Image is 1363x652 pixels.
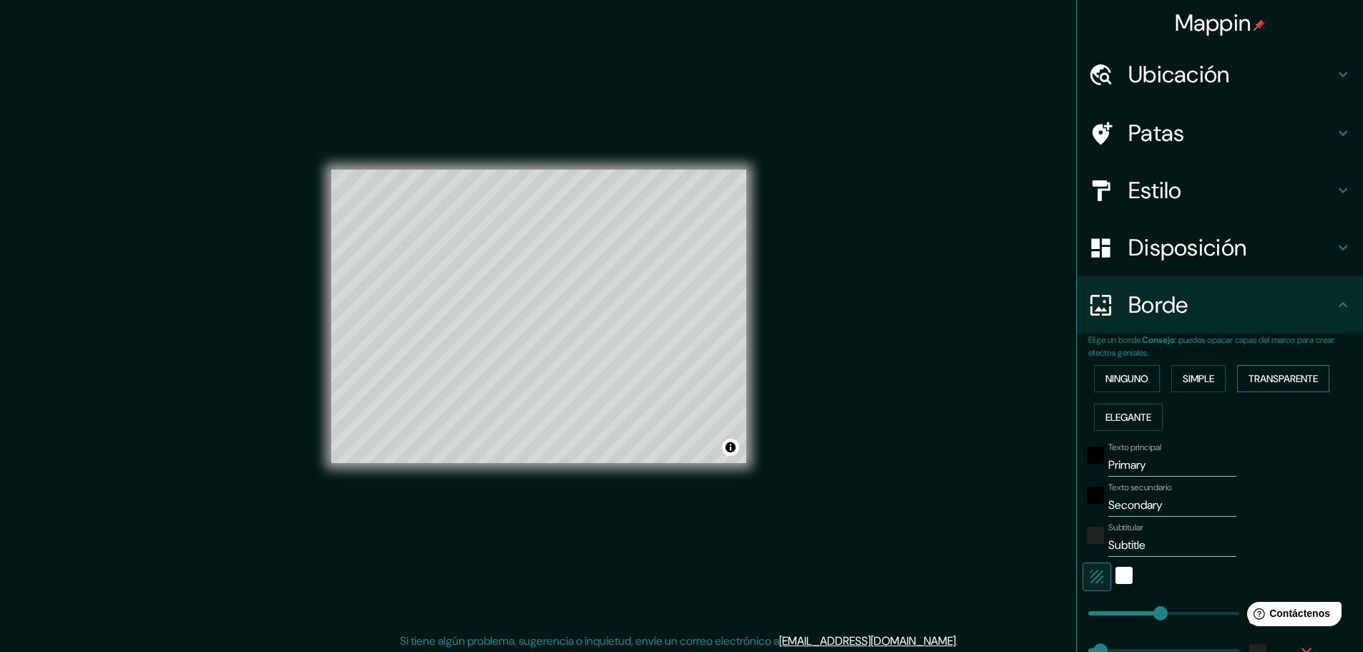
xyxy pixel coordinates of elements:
[1249,372,1318,385] font: Transparente
[1128,175,1182,205] font: Estilo
[1128,233,1246,263] font: Disposición
[1077,162,1363,219] div: Estilo
[956,633,958,648] font: .
[1087,447,1104,464] button: negro
[1087,527,1104,544] button: color-222222
[1128,118,1185,148] font: Patas
[400,633,779,648] font: Si tiene algún problema, sugerencia o inquietud, envíe un correo electrónico a
[1236,596,1347,636] iframe: Lanzador de widgets de ayuda
[960,633,963,648] font: .
[779,633,956,648] a: [EMAIL_ADDRESS][DOMAIN_NAME]
[1175,8,1251,38] font: Mappin
[1128,290,1188,320] font: Borde
[1108,482,1172,493] font: Texto secundario
[1088,334,1142,346] font: Elige un borde.
[1108,522,1143,533] font: Subtitular
[1077,276,1363,334] div: Borde
[1105,411,1151,424] font: Elegante
[1128,59,1230,89] font: Ubicación
[1105,372,1148,385] font: Ninguno
[1088,334,1334,359] font: : puedes opacar capas del marco para crear efectos geniales.
[1077,46,1363,103] div: Ubicación
[1237,365,1329,392] button: Transparente
[1115,567,1133,584] button: blanco
[1077,219,1363,276] div: Disposición
[1087,487,1104,504] button: negro
[1183,372,1214,385] font: Simple
[1094,404,1163,431] button: Elegante
[1142,334,1175,346] font: Consejo
[1171,365,1226,392] button: Simple
[722,439,739,456] button: Activar o desactivar atribución
[1077,104,1363,162] div: Patas
[1108,442,1161,453] font: Texto principal
[958,633,960,648] font: .
[1094,365,1160,392] button: Ninguno
[1254,19,1265,31] img: pin-icon.png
